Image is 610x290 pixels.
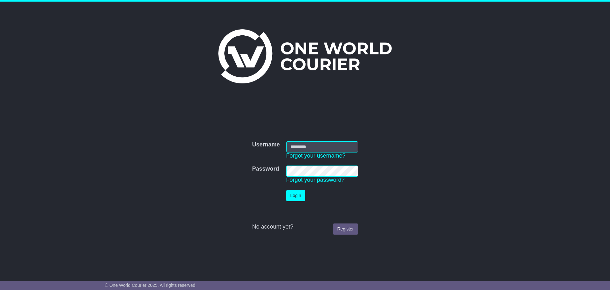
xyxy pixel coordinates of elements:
img: One World [218,29,392,83]
label: Password [252,166,279,173]
label: Username [252,141,280,148]
div: No account yet? [252,223,358,230]
span: © One World Courier 2025. All rights reserved. [105,283,197,288]
a: Forgot your username? [286,152,346,159]
button: Login [286,190,305,201]
a: Forgot your password? [286,177,345,183]
a: Register [333,223,358,235]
